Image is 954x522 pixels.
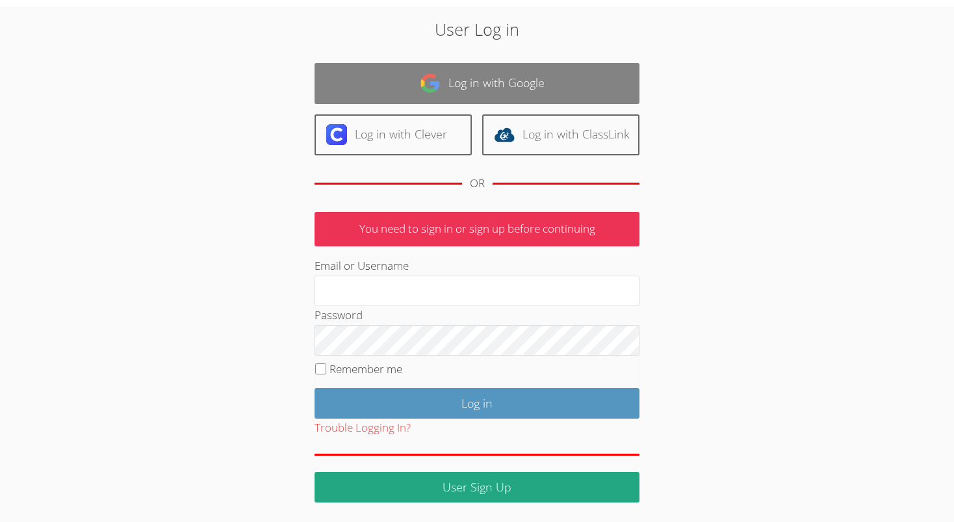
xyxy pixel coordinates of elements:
[315,212,639,246] p: You need to sign in or sign up before continuing
[315,307,363,322] label: Password
[315,63,639,104] a: Log in with Google
[315,472,639,502] a: User Sign Up
[494,124,515,145] img: classlink-logo-d6bb404cc1216ec64c9a2012d9dc4662098be43eaf13dc465df04b49fa7ab582.svg
[482,114,639,155] a: Log in with ClassLink
[315,258,409,273] label: Email or Username
[420,73,441,94] img: google-logo-50288ca7cdecda66e5e0955fdab243c47b7ad437acaf1139b6f446037453330a.svg
[315,114,472,155] a: Log in with Clever
[329,361,402,376] label: Remember me
[315,419,411,437] button: Trouble Logging In?
[315,388,639,419] input: Log in
[220,17,735,42] h2: User Log in
[470,174,485,193] div: OR
[326,124,347,145] img: clever-logo-6eab21bc6e7a338710f1a6ff85c0baf02591cd810cc4098c63d3a4b26e2feb20.svg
